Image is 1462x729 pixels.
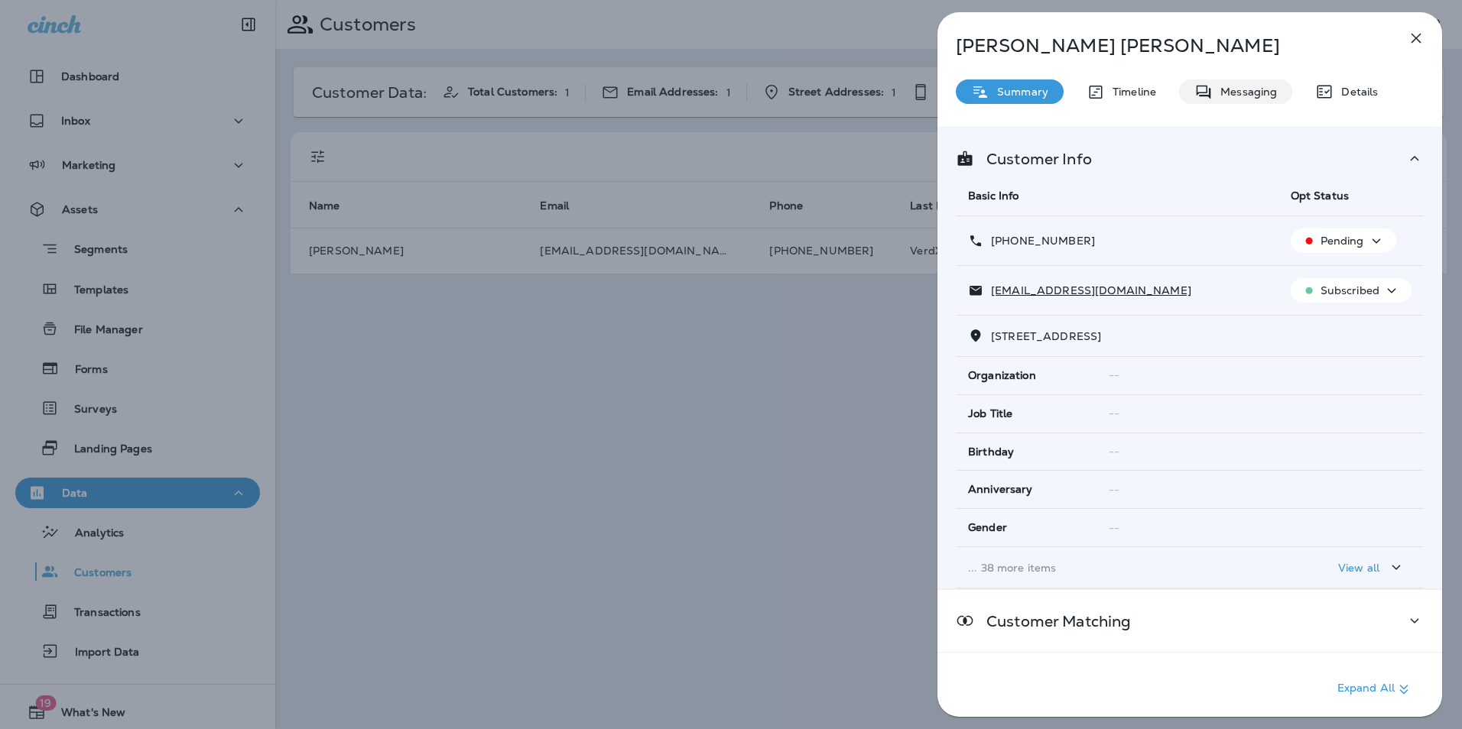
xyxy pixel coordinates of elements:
span: -- [1109,368,1119,382]
p: Customer Matching [974,615,1131,627]
button: Pending [1291,228,1396,253]
p: Pending [1321,235,1364,247]
span: -- [1109,483,1119,497]
p: Details [1334,86,1378,98]
p: View all [1338,562,1379,574]
span: Anniversary [968,483,1033,496]
span: Basic Info [968,189,1019,202]
p: [PHONE_NUMBER] [983,235,1095,247]
span: Gender [968,521,1007,534]
span: Birthday [968,446,1014,458]
span: -- [1109,407,1119,420]
p: Expand All [1337,680,1413,698]
span: -- [1109,521,1119,535]
span: Job Title [968,407,1012,420]
p: Messaging [1213,86,1277,98]
button: Subscribed [1291,278,1412,303]
p: Customer Info [974,153,1092,165]
p: [PERSON_NAME] [PERSON_NAME] [956,35,1373,57]
button: Expand All [1331,676,1419,703]
p: ... 38 more items [968,562,1266,574]
span: Organization [968,369,1036,382]
span: Opt Status [1291,189,1349,202]
span: [STREET_ADDRESS] [991,329,1101,343]
p: Summary [989,86,1048,98]
span: -- [1109,445,1119,458]
p: Timeline [1105,86,1156,98]
button: View all [1332,553,1412,582]
p: Subscribed [1321,284,1379,296]
p: [EMAIL_ADDRESS][DOMAIN_NAME] [983,284,1191,296]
